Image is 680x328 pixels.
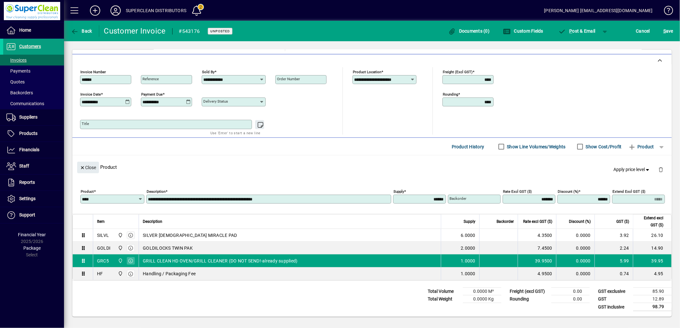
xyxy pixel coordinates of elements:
[3,109,64,125] a: Suppliers
[19,27,31,33] span: Home
[116,245,124,252] span: Superclean Distributors
[497,218,514,225] span: Backorder
[551,295,590,303] td: 0.00
[503,189,532,194] mat-label: Rate excl GST ($)
[203,99,228,104] mat-label: Delivery status
[612,189,645,194] mat-label: Extend excl GST ($)
[3,191,64,207] a: Settings
[522,258,552,264] div: 39.9500
[80,70,106,74] mat-label: Invoice number
[85,5,105,16] button: Add
[637,215,663,229] span: Extend excl GST ($)
[663,28,666,34] span: S
[633,288,672,295] td: 85.90
[556,229,595,242] td: 0.0000
[179,26,200,36] div: #543176
[97,245,110,251] div: GOLDI
[3,66,64,76] a: Payments
[662,25,675,37] button: Save
[443,70,473,74] mat-label: Freight (excl GST)
[551,288,590,295] td: 0.00
[19,212,35,217] span: Support
[570,28,572,34] span: P
[64,25,99,37] app-page-header-button: Back
[625,141,657,152] button: Product
[6,90,33,95] span: Backorders
[143,245,193,251] span: GOLDILOCKS TWIN PAK
[653,162,668,177] button: Delete
[19,114,37,120] span: Suppliers
[449,141,487,152] button: Product History
[116,232,124,239] span: Superclean Distributors
[104,26,166,36] div: Customer Invoice
[143,258,297,264] span: GRILL CLEAN HD OVEN/GRILL CLEANER (DO NOT SEND!-already supplied)
[353,70,381,74] mat-label: Product location
[19,196,36,201] span: Settings
[595,288,633,295] td: GST exclusive
[633,267,671,280] td: 4.95
[503,28,543,34] span: Custom Fields
[522,270,552,277] div: 4.9500
[614,166,651,173] span: Apply price level
[595,267,633,280] td: 0.74
[595,242,633,254] td: 2.24
[3,76,64,87] a: Quotes
[616,218,629,225] span: GST ($)
[569,218,591,225] span: Discount (%)
[19,131,37,136] span: Products
[506,295,551,303] td: Rounding
[636,26,650,36] span: Cancel
[71,28,92,34] span: Back
[6,58,27,63] span: Invoices
[3,126,64,142] a: Products
[393,189,404,194] mat-label: Supply
[555,25,599,37] button: Post & Email
[126,5,186,16] div: SUPERCLEAN DISTRIBUTORS
[653,167,668,172] app-page-header-button: Delete
[544,5,653,16] div: [PERSON_NAME] [EMAIL_ADDRESS][DOMAIN_NAME]
[463,288,501,295] td: 0.0000 M³
[595,303,633,311] td: GST inclusive
[522,245,552,251] div: 7.4500
[452,142,484,152] span: Product History
[3,158,64,174] a: Staff
[463,295,501,303] td: 0.0000 Kg
[558,28,595,34] span: ost & Email
[633,254,671,267] td: 39.95
[506,144,566,150] label: Show Line Volumes/Weights
[19,180,35,185] span: Reports
[522,232,552,238] div: 4.3500
[80,162,96,173] span: Close
[6,79,25,84] span: Quotes
[595,229,633,242] td: 3.92
[595,295,633,303] td: GST
[6,68,30,74] span: Payments
[595,254,633,267] td: 5.99
[3,142,64,158] a: Financials
[97,232,109,238] div: SILVL
[116,270,124,277] span: Superclean Distributors
[105,5,126,16] button: Profile
[72,155,672,179] div: Product
[76,164,101,170] app-page-header-button: Close
[556,254,595,267] td: 0.0000
[659,1,672,22] a: Knowledge Base
[425,288,463,295] td: Total Volume
[18,232,46,237] span: Financial Year
[3,98,64,109] a: Communications
[142,77,159,81] mat-label: Reference
[464,218,475,225] span: Supply
[77,162,99,173] button: Close
[141,92,163,97] mat-label: Payment due
[3,175,64,191] a: Reports
[501,25,545,37] button: Custom Fields
[447,25,491,37] button: Documents (0)
[210,29,230,33] span: Unposted
[506,288,551,295] td: Freight (excl GST)
[633,242,671,254] td: 14.90
[448,28,490,34] span: Documents (0)
[461,270,476,277] span: 1.0000
[443,92,458,97] mat-label: Rounding
[449,196,466,201] mat-label: Backorder
[97,258,109,264] div: GRC5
